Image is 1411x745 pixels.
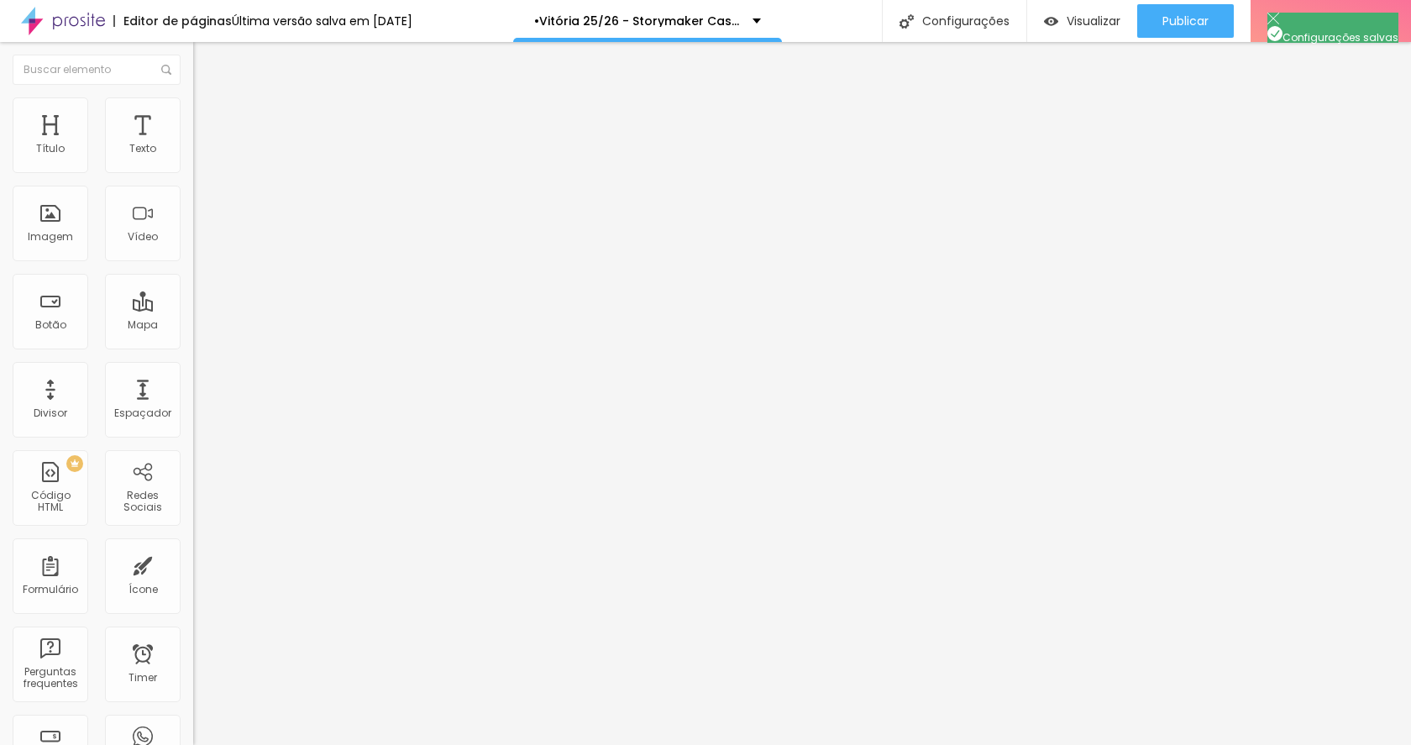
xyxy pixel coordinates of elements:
[17,666,83,690] div: Perguntas frequentes
[1162,14,1209,28] span: Publicar
[128,231,158,243] div: Vídeo
[114,407,171,419] div: Espaçador
[113,15,232,27] div: Editor de páginas
[1027,4,1137,38] button: Visualizar
[35,319,66,331] div: Botão
[1267,26,1282,41] img: Icone
[1267,30,1398,45] span: Configurações salvas
[28,231,73,243] div: Imagem
[129,584,158,595] div: Ícone
[1044,14,1058,29] img: view-1.svg
[232,15,412,27] div: Última versão salva em [DATE]
[1267,13,1279,24] img: Icone
[129,672,157,684] div: Timer
[129,143,156,155] div: Texto
[1137,4,1234,38] button: Publicar
[900,14,914,29] img: Icone
[23,584,78,595] div: Formulário
[13,55,181,85] input: Buscar elemento
[161,65,171,75] img: Icone
[36,143,65,155] div: Título
[1067,14,1120,28] span: Visualizar
[17,490,83,514] div: Código HTML
[534,15,740,27] p: •Vitória 25/26 - Storymaker Casamento
[34,407,67,419] div: Divisor
[109,490,176,514] div: Redes Sociais
[128,319,158,331] div: Mapa
[193,42,1411,745] iframe: Editor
